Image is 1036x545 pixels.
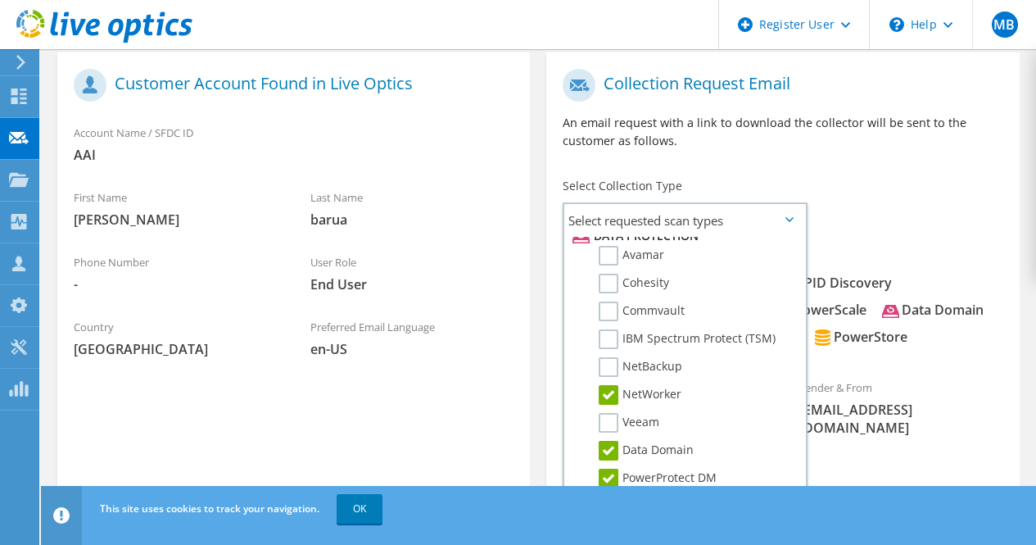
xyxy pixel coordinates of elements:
span: barua [310,211,514,229]
span: [EMAIL_ADDRESS][DOMAIN_NAME] [799,401,1003,437]
label: PowerProtect DM [599,469,717,488]
span: Select requested scan types [564,204,805,237]
a: OK [337,494,382,524]
div: Data Domain [882,301,984,320]
label: NetWorker [599,385,681,405]
span: - [74,275,278,293]
span: This site uses cookies to track your navigation. [100,502,319,515]
label: Veeam [599,413,659,433]
div: CC & Reply To [546,453,1019,510]
span: End User [310,275,514,293]
div: Phone Number [57,245,294,302]
p: An email request with a link to download the collector will be sent to the customer as follows. [563,114,1002,150]
span: MB [992,11,1018,38]
div: Last Name [294,180,531,237]
h1: Collection Request Email [563,69,994,102]
span: [GEOGRAPHIC_DATA] [74,340,278,358]
label: Data Domain [599,441,694,461]
div: To [546,370,783,445]
div: Account Name / SFDC ID [57,116,530,172]
div: User Role [294,245,531,302]
label: Avamar [599,246,664,266]
div: Country [57,310,294,366]
span: en-US [310,340,514,358]
span: AAI [74,146,513,164]
svg: \n [889,17,904,32]
div: RAPID Discovery [767,274,892,293]
label: Select Collection Type [563,178,682,194]
label: Cohesity [599,274,669,293]
div: Sender & From [783,370,1020,445]
div: Requested Collections [546,243,1019,362]
div: PowerStore [814,328,907,347]
span: [PERSON_NAME] [74,211,278,229]
label: IBM Spectrum Protect (TSM) [599,329,776,349]
label: NetBackup [599,357,682,377]
label: Commvault [599,302,685,321]
div: First Name [57,180,294,237]
div: Preferred Email Language [294,310,531,366]
h1: Customer Account Found in Live Optics [74,69,505,102]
